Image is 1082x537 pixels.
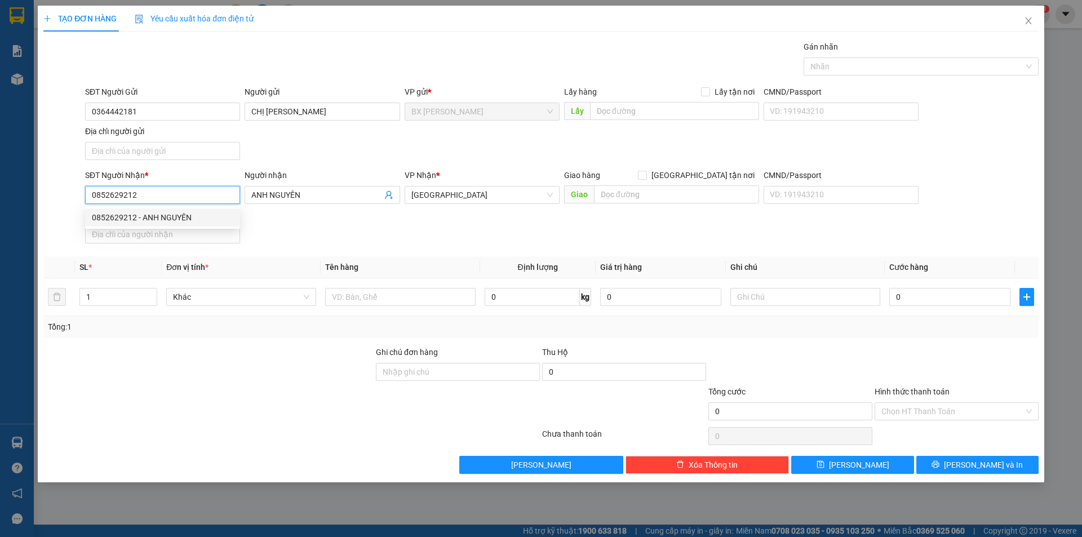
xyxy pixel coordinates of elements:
[647,169,759,181] span: [GEOGRAPHIC_DATA] tận nơi
[405,86,560,98] div: VP gửi
[564,185,594,203] span: Giao
[48,288,66,306] button: delete
[600,263,642,272] span: Giá trị hàng
[85,142,240,160] input: Địa chỉ của người gửi
[325,263,358,272] span: Tên hàng
[376,363,540,381] input: Ghi chú đơn hàng
[135,14,254,23] span: Yêu cầu xuất hóa đơn điện tử
[944,459,1023,471] span: [PERSON_NAME] và In
[590,102,759,120] input: Dọc đường
[1024,16,1033,25] span: close
[829,459,889,471] span: [PERSON_NAME]
[564,171,600,180] span: Giao hàng
[1019,288,1034,306] button: plus
[48,321,418,333] div: Tổng: 1
[726,256,885,278] th: Ghi chú
[889,263,928,272] span: Cước hàng
[542,348,568,357] span: Thu Hộ
[730,288,880,306] input: Ghi Chú
[85,86,240,98] div: SĐT Người Gửi
[932,460,939,469] span: printer
[245,169,400,181] div: Người nhận
[85,225,240,243] input: Địa chỉ của người nhận
[511,459,571,471] span: [PERSON_NAME]
[405,171,436,180] span: VP Nhận
[689,459,738,471] span: Xóa Thông tin
[245,86,400,98] div: Người gửi
[676,460,684,469] span: delete
[791,456,914,474] button: save[PERSON_NAME]
[43,15,51,23] span: plus
[135,15,144,24] img: icon
[1013,6,1044,37] button: Close
[79,263,88,272] span: SL
[518,263,558,272] span: Định lượng
[376,348,438,357] label: Ghi chú đơn hàng
[85,125,240,137] div: Địa chỉ người gửi
[600,288,721,306] input: 0
[804,42,838,51] label: Gán nhãn
[85,208,240,227] div: 0852629212 - ANH NGUYÊN
[1020,292,1034,301] span: plus
[708,387,746,396] span: Tổng cước
[710,86,759,98] span: Lấy tận nơi
[166,263,209,272] span: Đơn vị tính
[325,288,475,306] input: VD: Bàn, Ghế
[411,187,553,203] span: Sài Gòn
[411,103,553,120] span: BX Cao Lãnh
[580,288,591,306] span: kg
[384,190,393,199] span: user-add
[92,211,233,224] div: 0852629212 - ANH NGUYÊN
[626,456,790,474] button: deleteXóa Thông tin
[541,428,707,447] div: Chưa thanh toán
[564,87,597,96] span: Lấy hàng
[875,387,950,396] label: Hình thức thanh toán
[764,169,919,181] div: CMND/Passport
[916,456,1039,474] button: printer[PERSON_NAME] và In
[43,14,117,23] span: TẠO ĐƠN HÀNG
[459,456,623,474] button: [PERSON_NAME]
[564,102,590,120] span: Lấy
[85,169,240,181] div: SĐT Người Nhận
[764,86,919,98] div: CMND/Passport
[594,185,759,203] input: Dọc đường
[173,289,309,305] span: Khác
[817,460,824,469] span: save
